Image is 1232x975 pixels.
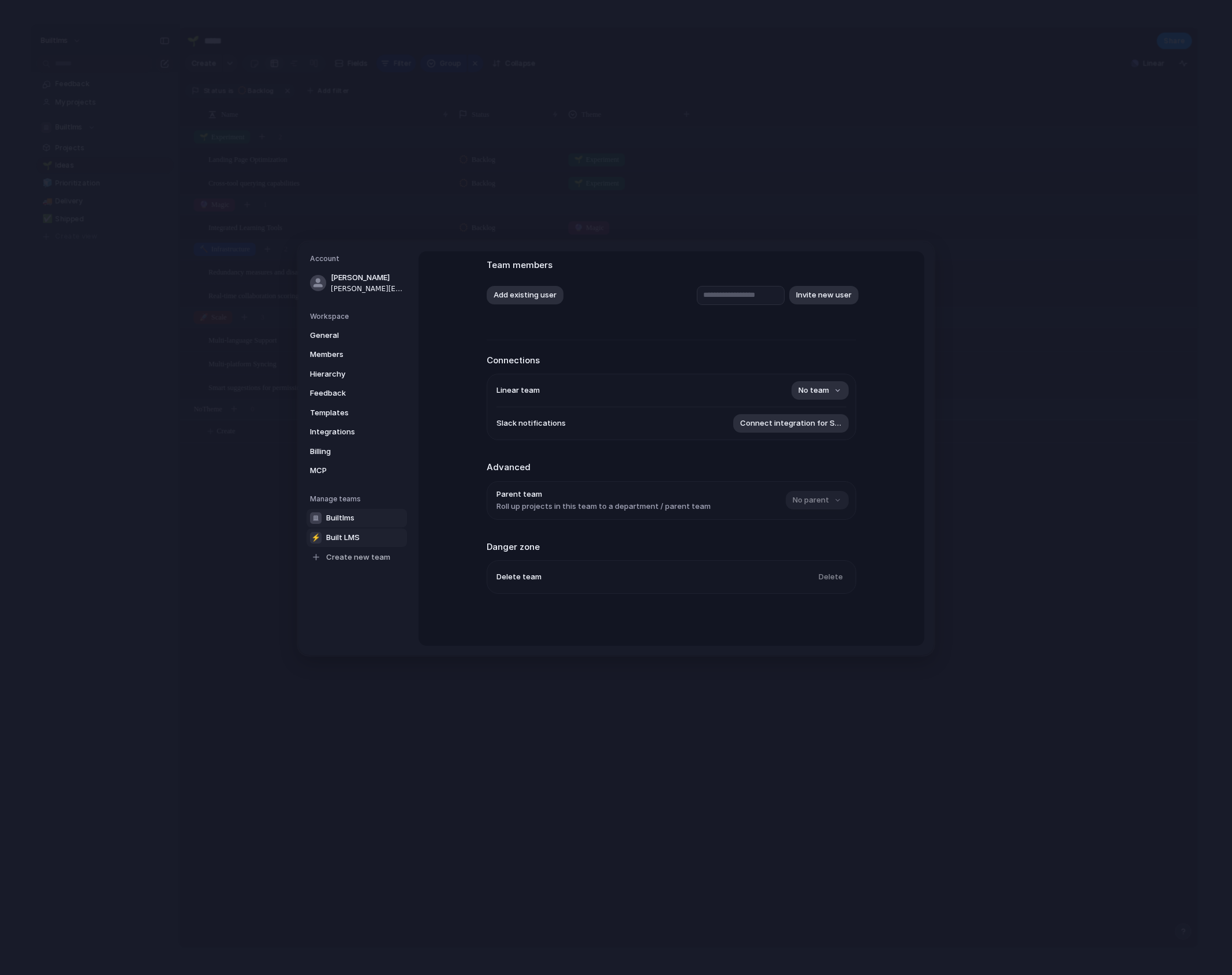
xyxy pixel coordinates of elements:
[798,385,829,396] span: No team
[310,426,384,438] span: Integrations
[307,528,407,546] a: ⚡Built LMS
[307,326,407,344] a: General
[307,442,407,460] a: Billing
[496,501,711,512] span: Roll up projects in this team to a department / parent team
[789,286,858,304] button: Invite new user
[496,488,711,500] span: Parent team
[331,272,405,284] span: [PERSON_NAME]
[310,349,384,360] span: Members
[310,311,407,321] h5: Workspace
[733,414,849,433] button: Connect integration for Slack
[307,462,407,480] a: MCP
[740,418,842,429] span: Connect integration for Slack
[310,493,407,504] h5: Manage teams
[496,571,542,583] span: Delete team
[307,403,407,422] a: Templates
[310,531,322,543] div: ⚡
[487,540,856,553] h2: Danger zone
[307,269,407,297] a: [PERSON_NAME][PERSON_NAME][EMAIL_ADDRESS][DOMAIN_NAME]
[487,461,856,474] h2: Advanced
[792,381,849,400] button: No team
[487,259,856,272] h2: Team members
[310,445,384,457] span: Billing
[326,552,390,563] span: Create new team
[487,353,856,367] h2: Connections
[310,329,384,341] span: General
[310,254,407,264] h5: Account
[310,388,384,399] span: Feedback
[487,286,563,304] button: Add existing user
[326,512,354,524] span: Builtlms
[307,423,407,441] a: Integrations
[310,368,384,379] span: Hierarchy
[307,364,407,383] a: Hierarchy
[331,283,405,293] span: [PERSON_NAME][EMAIL_ADDRESS][DOMAIN_NAME]
[307,345,407,364] a: Members
[310,465,384,477] span: MCP
[326,532,360,544] span: Built LMS
[496,418,566,429] span: Slack notifications
[307,548,407,566] a: Create new team
[496,385,540,396] span: Linear team
[310,407,384,418] span: Templates
[307,384,407,403] a: Feedback
[307,508,407,527] a: Builtlms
